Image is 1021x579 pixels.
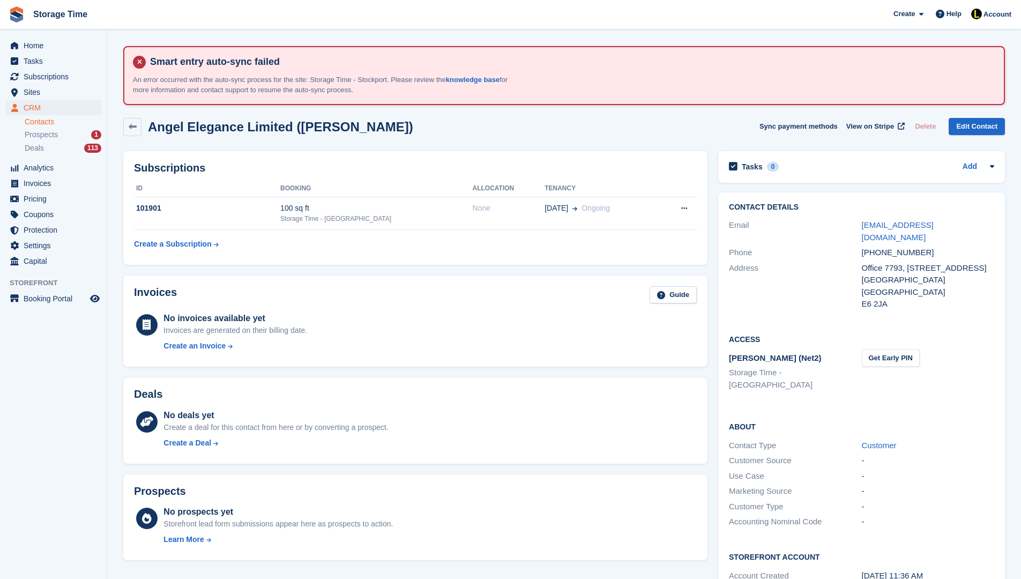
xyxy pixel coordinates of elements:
img: stora-icon-8386f47178a22dfd0bd8f6a31ec36ba5ce8667c1dd55bd0f319d3a0aa187defe.svg [9,6,25,23]
a: knowledge base [446,76,500,84]
span: Tasks [24,54,88,69]
a: menu [5,254,101,269]
li: Storage Time - [GEOGRAPHIC_DATA] [729,367,861,391]
span: Prospects [25,130,58,140]
div: Marketing Source [729,485,861,498]
a: menu [5,176,101,191]
h4: Smart entry auto-sync failed [146,56,995,68]
div: [PHONE_NUMBER] [862,247,994,259]
div: 100 sq ft [280,203,472,214]
a: Preview store [88,292,101,305]
th: Tenancy [545,180,658,197]
div: Office 7793, [STREET_ADDRESS] [862,262,994,274]
span: Help [947,9,962,19]
span: Invoices [24,176,88,191]
div: Create a deal for this contact from here or by converting a prospect. [163,422,388,433]
span: Subscriptions [24,69,88,84]
a: [EMAIL_ADDRESS][DOMAIN_NAME] [862,220,934,242]
div: Learn More [163,534,204,545]
span: Protection [24,222,88,237]
a: Storage Time [29,5,92,23]
button: Delete [911,118,940,136]
a: Learn More [163,534,393,545]
p: An error occurred with the auto-sync process for the site: Storage Time - Stockport. Please revie... [133,75,508,95]
span: Settings [24,238,88,253]
span: Storefront [10,278,107,288]
h2: About [729,421,994,432]
div: E6 2JA [862,298,994,310]
a: View on Stripe [842,118,907,136]
span: Account [983,9,1011,20]
button: Sync payment methods [759,118,838,136]
a: Create an Invoice [163,340,307,352]
div: Create an Invoice [163,340,226,352]
a: menu [5,38,101,53]
h2: Storefront Account [729,551,994,562]
a: menu [5,191,101,206]
div: 113 [84,144,101,153]
span: Coupons [24,207,88,222]
div: [GEOGRAPHIC_DATA] [862,286,994,299]
div: No prospects yet [163,506,393,518]
div: None [472,203,545,214]
div: Storefront lead form submissions appear here as prospects to action. [163,518,393,530]
th: ID [134,180,280,197]
div: - [862,470,994,482]
div: Invoices are generated on their billing date. [163,325,307,336]
div: [GEOGRAPHIC_DATA] [862,274,994,286]
div: Use Case [729,470,861,482]
span: Home [24,38,88,53]
a: menu [5,291,101,306]
div: - [862,485,994,498]
div: Contact Type [729,440,861,452]
h2: Prospects [134,485,186,498]
a: Create a Deal [163,437,388,449]
span: Pricing [24,191,88,206]
div: - [862,516,994,528]
th: Allocation [472,180,545,197]
a: Add [963,161,977,173]
a: Edit Contact [949,118,1005,136]
a: Contacts [25,117,101,127]
div: Phone [729,247,861,259]
h2: Deals [134,388,162,400]
a: menu [5,54,101,69]
div: Email [729,219,861,243]
a: menu [5,100,101,115]
span: View on Stripe [846,121,894,132]
span: Booking Portal [24,291,88,306]
div: Storage Time - [GEOGRAPHIC_DATA] [280,214,472,224]
span: Create [893,9,915,19]
div: No deals yet [163,409,388,422]
a: menu [5,238,101,253]
a: menu [5,69,101,84]
div: 101901 [134,203,280,214]
a: Create a Subscription [134,234,219,254]
div: - [862,455,994,467]
a: Guide [650,286,697,304]
h2: Access [729,333,994,344]
button: Get Early PIN [862,349,920,367]
h2: Tasks [742,162,763,172]
div: 0 [767,162,779,172]
div: Address [729,262,861,310]
div: Customer Type [729,501,861,513]
div: No invoices available yet [163,312,307,325]
a: menu [5,160,101,175]
a: Deals 113 [25,143,101,154]
span: Capital [24,254,88,269]
h2: Subscriptions [134,162,697,174]
img: Laaibah Sarwar [971,9,982,19]
h2: Angel Elegance Limited ([PERSON_NAME]) [148,120,413,134]
a: menu [5,222,101,237]
h2: Contact Details [729,203,994,212]
h2: Invoices [134,286,177,304]
span: Sites [24,85,88,100]
div: Create a Subscription [134,239,212,250]
a: menu [5,85,101,100]
div: Customer Source [729,455,861,467]
span: Deals [25,143,44,153]
a: Customer [862,441,897,450]
div: - [862,501,994,513]
span: [PERSON_NAME] (Net2) [729,353,822,362]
